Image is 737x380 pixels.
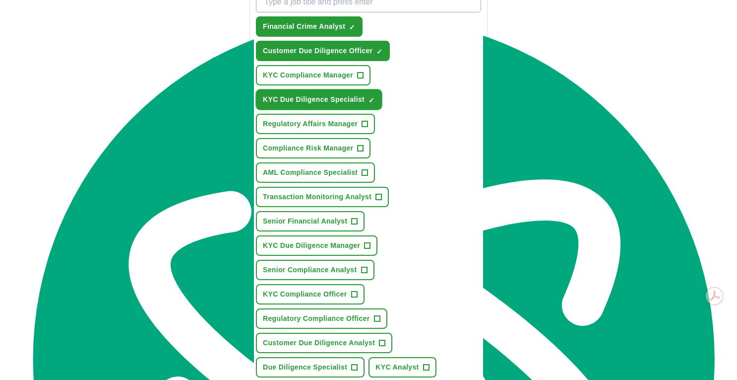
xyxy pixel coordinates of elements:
span: KYC Due Diligence Manager [263,240,360,251]
button: Compliance Risk Manager [256,138,370,158]
span: KYC Analyst [375,362,419,373]
button: Senior Financial Analyst [256,211,365,231]
span: ✓ [376,48,382,56]
span: KYC Compliance Manager [263,70,353,80]
button: Customer Due Diligence Analyst [256,333,392,353]
span: Regulatory Compliance Officer [263,313,370,324]
button: Customer Due Diligence Officer✓ [256,41,390,61]
span: Financial Crime Analyst [263,21,345,32]
span: ✓ [368,96,374,104]
button: KYC Due Diligence Manager [256,235,377,256]
span: Compliance Risk Manager [263,143,353,153]
span: Senior Financial Analyst [263,216,347,227]
span: Transaction Monitoring Analyst [263,192,371,202]
span: Regulatory Affairs Manager [263,119,358,129]
button: KYC Analyst [368,357,436,378]
span: ✓ [349,23,355,31]
span: AML Compliance Specialist [263,167,358,178]
button: Regulatory Compliance Officer [256,308,387,329]
button: KYC Compliance Manager [256,65,370,85]
button: Due Diligence Specialist [256,357,365,378]
span: KYC Compliance Officer [263,289,347,300]
span: Due Diligence Specialist [263,362,347,373]
span: Customer Due Diligence Analyst [263,338,375,348]
span: KYC Due Diligence Specialist [263,94,365,105]
button: Financial Crime Analyst✓ [256,16,363,37]
button: Regulatory Affairs Manager [256,114,375,134]
button: AML Compliance Specialist [256,162,375,183]
button: KYC Compliance Officer [256,284,365,304]
button: KYC Due Diligence Specialist✓ [256,89,382,110]
button: Transaction Monitoring Analyst [256,187,389,207]
span: Customer Due Diligence Officer [263,46,372,56]
button: Senior Compliance Analyst [256,260,374,280]
span: Senior Compliance Analyst [263,265,357,275]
